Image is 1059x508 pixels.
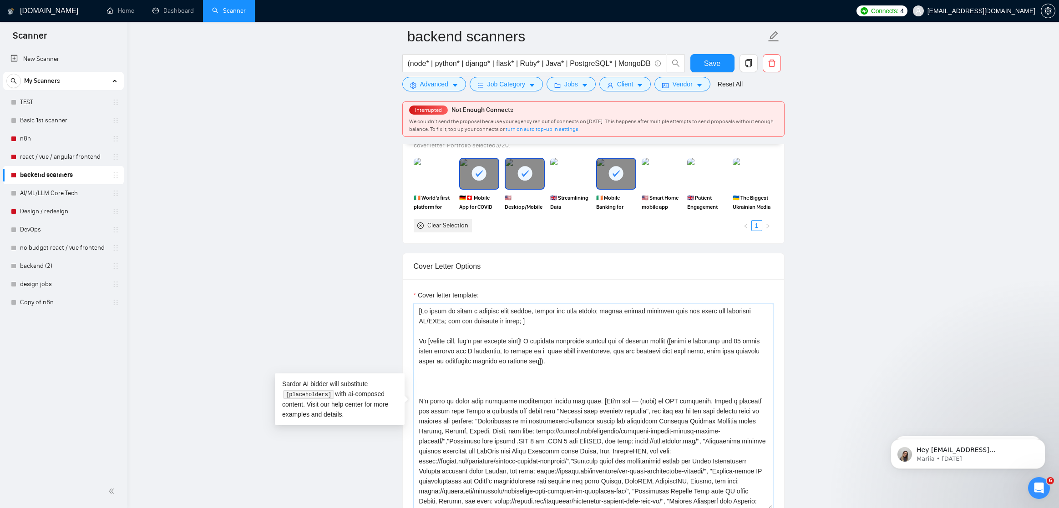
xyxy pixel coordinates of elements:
img: portfolio thumbnail image [733,158,773,190]
span: holder [112,281,119,288]
span: Vendor [672,79,692,89]
span: holder [112,262,119,270]
span: Save [704,58,720,69]
li: New Scanner [3,50,124,68]
a: turn on auto top-up in settings. [506,126,580,132]
img: portfolio thumbnail image [550,158,590,190]
a: dashboardDashboard [152,7,194,15]
span: Select your most relevant portfolio items for this scanner. This will provide the context for the... [414,131,761,149]
div: Sardor AI bidder will substitute with ai-composed content. Visit our for more examples and details. [275,373,405,425]
a: Design / redesign [20,202,106,221]
span: 🇺🇸 Smart Home mobile app raised 1M on Kickstarter [642,193,682,211]
div: Cover Letter Options [414,253,773,279]
span: delete [763,59,780,67]
img: portfolio thumbnail image [687,158,727,190]
button: delete [763,54,781,72]
li: Previous Page [740,220,751,231]
a: 1 [752,221,762,231]
span: edit [768,30,780,42]
input: Scanner name... [407,25,766,48]
span: We couldn’t send the proposal because your agency ran out of connects on [DATE]. This happens aft... [409,118,774,132]
img: upwork-logo.png [861,7,868,15]
a: help center [331,401,363,408]
code: [placeholders] [283,390,334,399]
span: folder [554,82,561,89]
span: close-circle [417,222,424,229]
a: react / vue / angular frontend [20,148,106,166]
li: My Scanners [3,72,124,312]
span: right [765,223,770,229]
span: Scanner [5,29,54,48]
span: user [607,82,613,89]
a: homeHome [107,7,134,15]
button: right [762,220,773,231]
span: 🇬🇧 Streamlining Data Management for Social Machines [550,193,590,211]
span: 🇺🇸 Desktop/Mobile platform for therapists (30M/year readers) [505,193,545,211]
button: userClientcaret-down [599,77,651,91]
span: holder [112,135,119,142]
button: settingAdvancedcaret-down [402,77,466,91]
img: portfolio thumbnail image [414,158,454,190]
span: Interrupted [412,107,445,113]
span: search [667,59,684,67]
span: search [7,78,20,84]
span: caret-down [696,82,703,89]
span: caret-down [582,82,588,89]
button: Save [690,54,735,72]
span: 🇺🇦 The Biggest Ukrainian Media Platform (2.5M unique users monthly) [733,193,773,211]
button: barsJob Categorycaret-down [470,77,543,91]
span: caret-down [637,82,643,89]
span: double-left [108,487,117,496]
a: New Scanner [10,50,117,68]
a: Reset All [718,79,743,89]
button: search [6,74,21,88]
a: AI/ML/LLM Core Tech [20,184,106,202]
button: idcardVendorcaret-down [654,77,710,91]
a: backend scanners [20,166,106,184]
span: idcard [662,82,669,89]
a: no budget react / vue frontend [20,239,106,257]
span: holder [112,117,119,124]
span: info-circle [655,60,661,66]
button: folderJobscaret-down [547,77,596,91]
li: 1 [751,220,762,231]
span: 🇩🇪🇨🇭 Mobile App for COVID prevention (1st covid app in [GEOGRAPHIC_DATA]) [459,193,499,211]
span: Advanced [420,79,448,89]
span: 6 [1047,477,1054,484]
a: setting [1041,7,1055,15]
img: portfolio thumbnail image [642,158,682,190]
span: 🇮🇪 Mobile Banking for [GEOGRAPHIC_DATA] (1M+ users) [596,193,636,211]
span: holder [112,99,119,106]
iframe: Intercom notifications message [877,420,1059,483]
a: DevOps [20,221,106,239]
span: left [743,223,749,229]
span: holder [112,171,119,179]
a: n8n [20,130,106,148]
span: My Scanners [24,72,60,90]
span: setting [410,82,416,89]
button: left [740,220,751,231]
span: Not Enough Connects [451,106,513,114]
li: Next Page [762,220,773,231]
span: holder [112,226,119,233]
span: holder [112,153,119,161]
button: setting [1041,4,1055,18]
span: caret-down [452,82,458,89]
span: holder [112,244,119,251]
span: Job Category [487,79,525,89]
button: search [667,54,685,72]
a: TEST [20,93,106,111]
a: Copy of n8n [20,293,106,312]
a: design jobs [20,275,106,293]
span: Jobs [564,79,578,89]
img: logo [8,4,14,19]
a: Basic 1st scanner [20,111,106,130]
label: Cover letter template: [414,290,479,300]
span: 4 [900,6,904,16]
iframe: Intercom live chat [1028,477,1050,499]
a: backend (2) [20,257,106,275]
